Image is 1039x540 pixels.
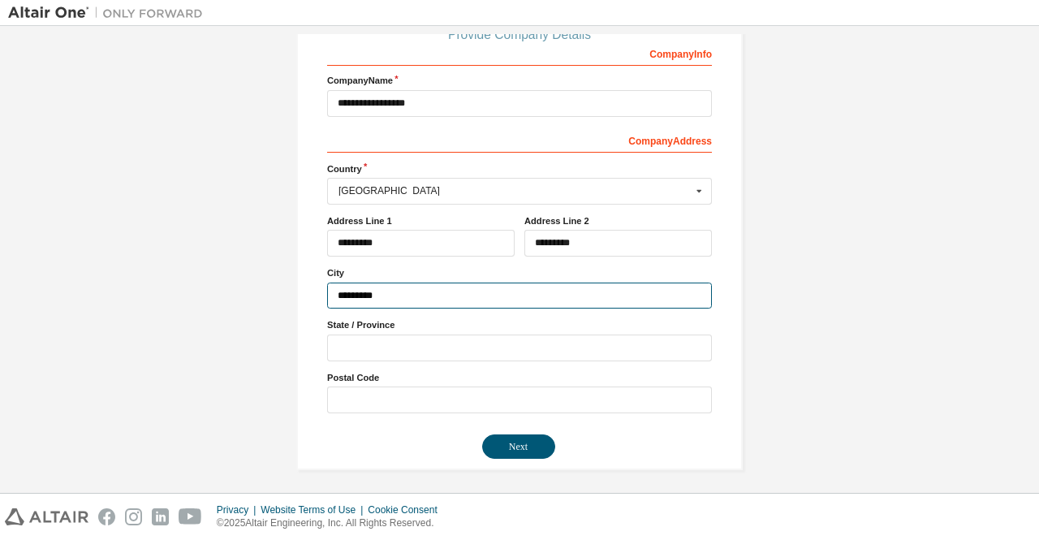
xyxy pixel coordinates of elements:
label: Address Line 1 [327,214,515,227]
div: Cookie Consent [368,503,446,516]
div: Website Terms of Use [261,503,368,516]
label: City [327,266,712,279]
label: Country [327,162,712,175]
img: linkedin.svg [152,508,169,525]
div: Privacy [217,503,261,516]
div: [GEOGRAPHIC_DATA] [338,186,692,196]
button: Next [482,434,555,459]
div: Company Address [327,127,712,153]
label: Company Name [327,74,712,87]
img: instagram.svg [125,508,142,525]
label: State / Province [327,318,712,331]
div: Provide Company Details [327,30,712,40]
label: Postal Code [327,371,712,384]
img: Altair One [8,5,211,21]
p: © 2025 Altair Engineering, Inc. All Rights Reserved. [217,516,447,530]
img: altair_logo.svg [5,508,88,525]
img: facebook.svg [98,508,115,525]
label: Address Line 2 [524,214,712,227]
div: Company Info [327,40,712,66]
img: youtube.svg [179,508,202,525]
